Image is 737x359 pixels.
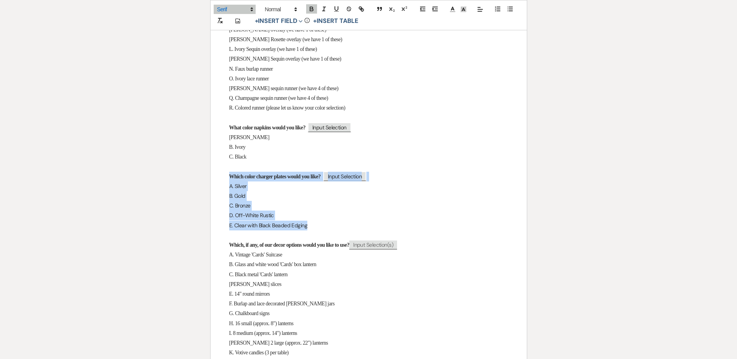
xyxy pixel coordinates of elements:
span: O. Ivory lace runner [229,76,269,82]
span: G. Chalkboard signs [229,310,270,316]
p: B. Gold [229,191,508,201]
span: Text Color [447,5,458,14]
span: Alignment [475,5,486,14]
span: A. Vintage 'Cards' Suitcase [229,252,282,258]
button: +Insert Table [310,16,361,26]
span: Text Background Color [458,5,469,14]
span: Input Selection [308,122,351,132]
span: [PERSON_NAME] [229,134,270,140]
strong: Which color charger plates would you like? [229,174,321,179]
span: B. Ivory [229,144,246,150]
span: [PERSON_NAME] overlay (we have 1 of these) [229,27,326,33]
span: K. Votive candles (3 per table) [229,350,289,356]
span: Input Selection [323,171,367,181]
span: C. Black metal 'Cards' lantern [229,272,287,277]
span: N. Faux burlap runner [229,66,273,72]
p: D. Off-White Rustic [229,211,508,220]
span: L. Ivory Sequin overlay (we have 1 of these) [229,46,317,52]
p: E. Clear with Black Beaded Edging [229,221,508,230]
strong: Which, if any, of our decor options would you like to use? [229,242,350,248]
span: C. Black [229,154,247,160]
p: C. Bronze [229,201,508,211]
span: [PERSON_NAME] Sequin overlay (we have 1 of these) [229,56,341,62]
span: H. 16 small (approx. 8") lanterns [229,321,294,326]
strong: What color napkins would you like? [229,125,306,131]
span: R. Colored runner (please let us know your color selection) [229,105,345,111]
span: [PERSON_NAME] sequin runner (we have 4 of these) [229,85,338,91]
span: B. Glass and white wood 'Cards' box lantern [229,261,316,267]
button: Insert Field [252,16,306,26]
span: Q. Champagne sequin runner (we have 4 of these) [229,95,328,101]
p: A. Silver [229,181,508,191]
span: + [255,18,258,24]
span: Header Formats [261,5,300,14]
span: E. 14" round mirrors [229,291,270,297]
span: I. 8 medium (approx. 14") lanterns [229,330,297,336]
span: + [313,18,317,24]
span: F. Burlap and lace decorated [PERSON_NAME] jars [229,301,335,307]
span: [PERSON_NAME] slices [229,281,282,287]
span: Input Selection(s) [349,240,397,249]
span: [PERSON_NAME] 2 large (approx. 22") lanterns [229,340,328,346]
span: [PERSON_NAME] Rosette overlay (we have 1 of these) [229,37,342,42]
